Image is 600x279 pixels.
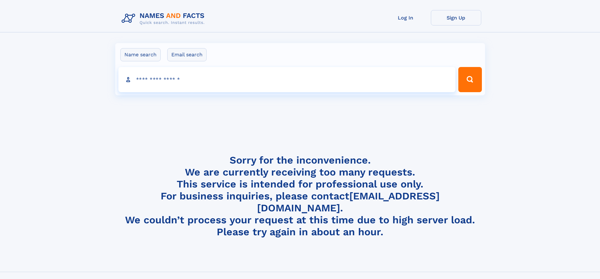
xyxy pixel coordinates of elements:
[431,10,481,25] a: Sign Up
[257,190,440,214] a: [EMAIL_ADDRESS][DOMAIN_NAME]
[118,67,456,92] input: search input
[119,154,481,238] h4: Sorry for the inconvenience. We are currently receiving too many requests. This service is intend...
[119,10,210,27] img: Logo Names and Facts
[167,48,207,61] label: Email search
[120,48,161,61] label: Name search
[458,67,482,92] button: Search Button
[380,10,431,25] a: Log In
